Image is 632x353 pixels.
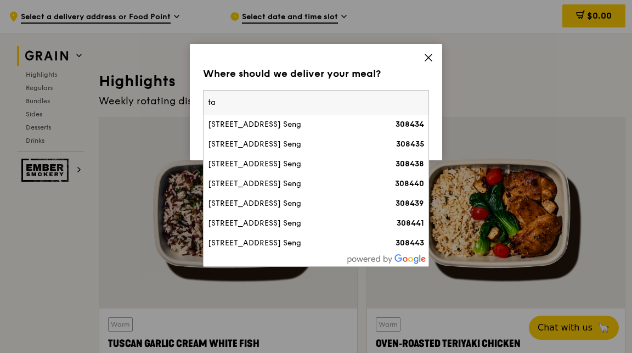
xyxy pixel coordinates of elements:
[395,179,424,188] strong: 308440
[208,159,370,170] div: [STREET_ADDRESS] Seng
[208,238,370,249] div: [STREET_ADDRESS] Seng
[397,218,424,228] strong: 308441
[208,218,370,229] div: [STREET_ADDRESS] Seng
[396,139,424,149] strong: 308435
[396,120,424,129] strong: 308434
[208,198,370,209] div: [STREET_ADDRESS] Seng
[396,159,424,169] strong: 308438
[208,119,370,130] div: [STREET_ADDRESS] Seng
[208,178,370,189] div: [STREET_ADDRESS] Seng
[208,139,370,150] div: [STREET_ADDRESS] Seng
[203,66,429,81] div: Where should we deliver your meal?
[396,199,424,208] strong: 308439
[396,238,424,248] strong: 308443
[347,254,426,264] img: powered-by-google.60e8a832.png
